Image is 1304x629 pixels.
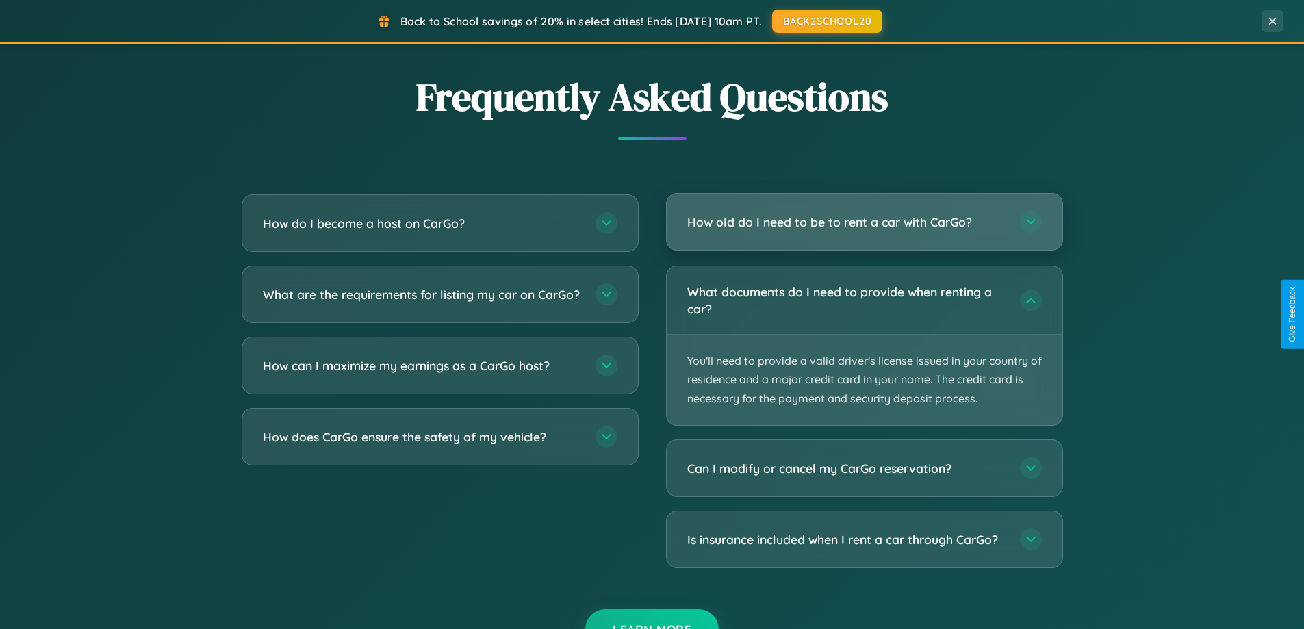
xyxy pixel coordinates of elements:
h3: What documents do I need to provide when renting a car? [687,283,1006,317]
p: You'll need to provide a valid driver's license issued in your country of residence and a major c... [667,335,1062,425]
h3: Is insurance included when I rent a car through CarGo? [687,531,1006,548]
h2: Frequently Asked Questions [242,70,1063,123]
h3: How do I become a host on CarGo? [263,215,582,232]
span: Back to School savings of 20% in select cities! Ends [DATE] 10am PT. [400,14,762,28]
h3: How old do I need to be to rent a car with CarGo? [687,214,1006,231]
h3: What are the requirements for listing my car on CarGo? [263,286,582,303]
h3: Can I modify or cancel my CarGo reservation? [687,460,1006,477]
div: Give Feedback [1288,287,1297,342]
button: BACK2SCHOOL20 [772,10,882,33]
h3: How can I maximize my earnings as a CarGo host? [263,357,582,374]
h3: How does CarGo ensure the safety of my vehicle? [263,428,582,446]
